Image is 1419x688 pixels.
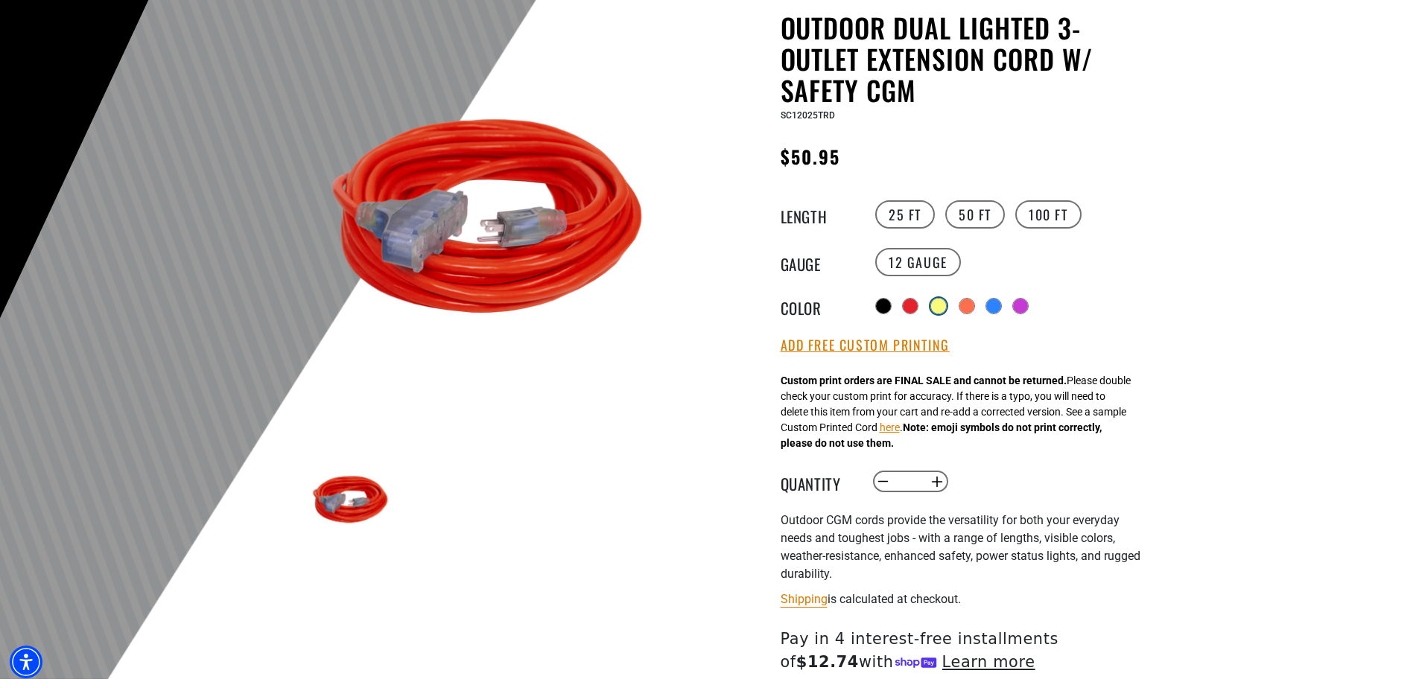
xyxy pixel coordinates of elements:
div: Accessibility Menu [10,646,42,678]
a: Shipping [781,592,828,606]
label: 50 FT [945,200,1005,229]
span: $50.95 [781,143,840,170]
strong: Custom print orders are FINAL SALE and cannot be returned. [781,375,1067,386]
legend: Color [781,296,855,316]
img: red [307,459,393,546]
legend: Length [781,205,855,224]
button: here [880,420,900,436]
label: 100 FT [1015,200,1082,229]
strong: Note: emoji symbols do not print correctly, please do not use them. [781,421,1102,449]
label: Quantity [781,472,855,491]
div: Please double check your custom print for accuracy. If there is a typo, you will need to delete t... [781,373,1131,451]
span: Outdoor CGM cords provide the versatility for both your everyday needs and toughest jobs - with a... [781,513,1140,581]
span: SC12025TRD [781,110,835,121]
label: 25 FT [875,200,935,229]
label: 12 Gauge [875,248,961,276]
button: Add Free Custom Printing [781,337,950,354]
div: is calculated at checkout. [781,589,1146,609]
legend: Gauge [781,252,855,272]
img: red [307,50,666,409]
h1: Outdoor Dual Lighted 3-Outlet Extension Cord w/ Safety CGM [781,12,1146,106]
